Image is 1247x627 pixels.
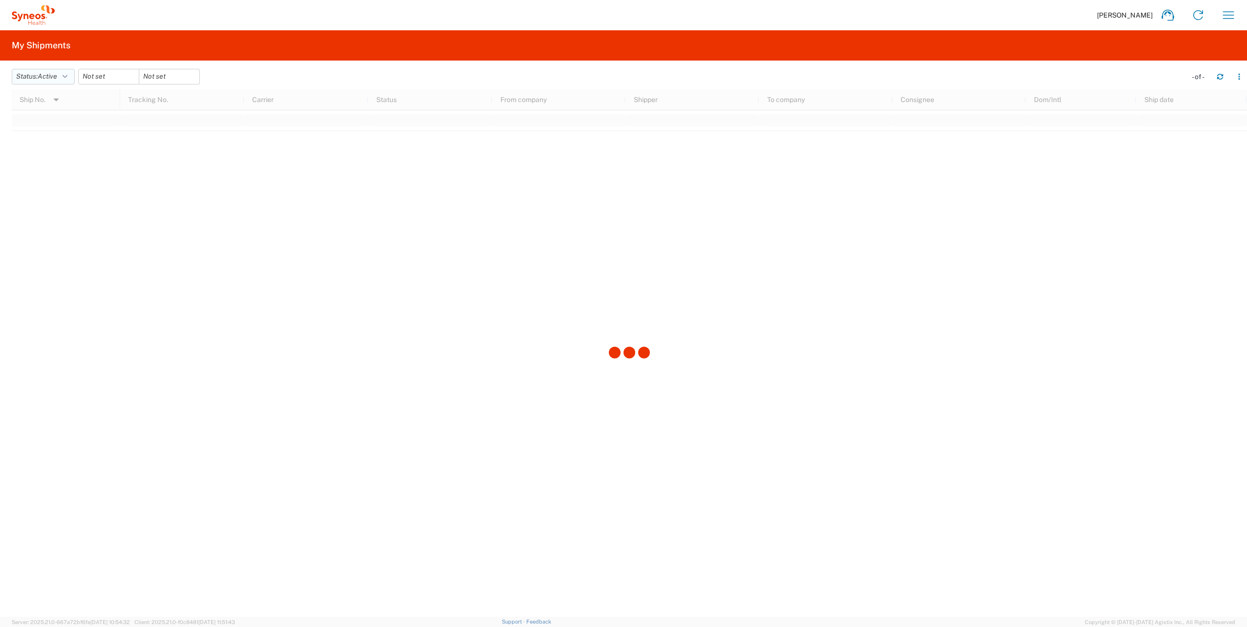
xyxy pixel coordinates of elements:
span: Active [38,72,57,80]
span: Copyright © [DATE]-[DATE] Agistix Inc., All Rights Reserved [1085,618,1235,627]
span: [DATE] 10:54:32 [90,619,130,625]
a: Feedback [526,619,551,625]
button: Status:Active [12,69,75,84]
span: [PERSON_NAME] [1097,11,1153,20]
span: Server: 2025.21.0-667a72bf6fa [12,619,130,625]
div: - of - [1192,72,1209,81]
h2: My Shipments [12,40,70,51]
span: Client: 2025.21.0-f0c8481 [134,619,235,625]
a: Support [502,619,526,625]
input: Not set [79,69,139,84]
span: [DATE] 11:51:43 [198,619,235,625]
input: Not set [139,69,199,84]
